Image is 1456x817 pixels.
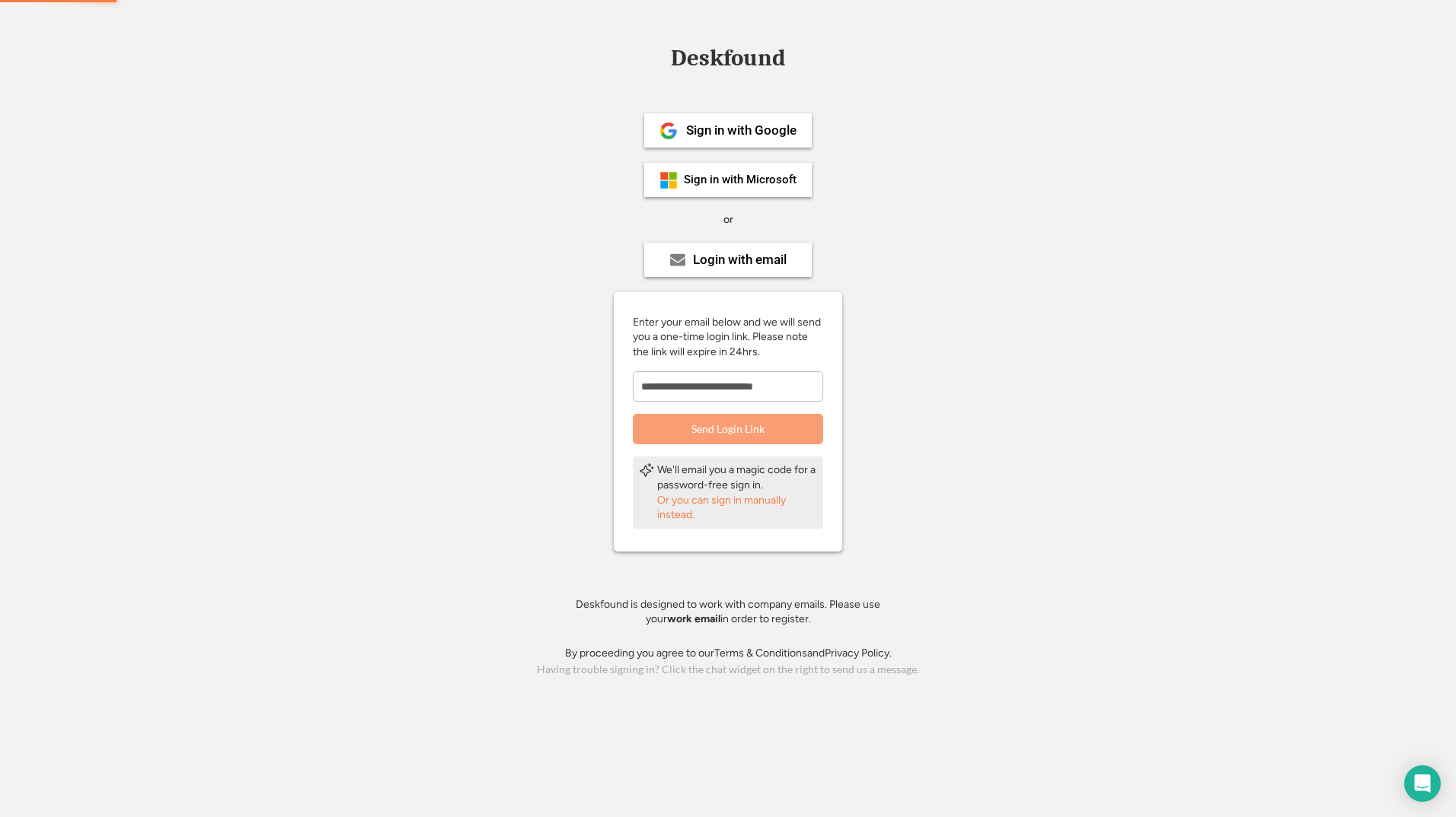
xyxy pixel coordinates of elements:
[723,212,733,227] div: or
[693,253,787,266] div: Login with email
[686,124,797,137] div: Sign in with Google
[663,46,793,70] div: Deskfound
[633,414,823,444] button: Send Login Link
[565,646,892,661] div: By proceeding you agree to our and
[684,174,797,186] div: Sign in with Microsoft
[657,493,817,523] div: Or you can sign in manually instead.
[714,647,807,660] a: Terms & Conditions
[659,122,678,140] img: 1024px-Google__G__Logo.svg.png
[557,597,899,627] div: Deskfound is designed to work with company emails. Please use your in order to register.
[1404,765,1441,802] div: Open Intercom Messenger
[667,612,720,625] strong: work email
[633,315,823,360] div: Enter your email below and we will send you a one-time login link. Please note the link will expi...
[657,463,817,492] div: We'll email you a magic code for a password-free sign in.
[659,171,678,189] img: ms-symbollockup_mssymbol_19.png
[825,647,892,660] a: Privacy Policy.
